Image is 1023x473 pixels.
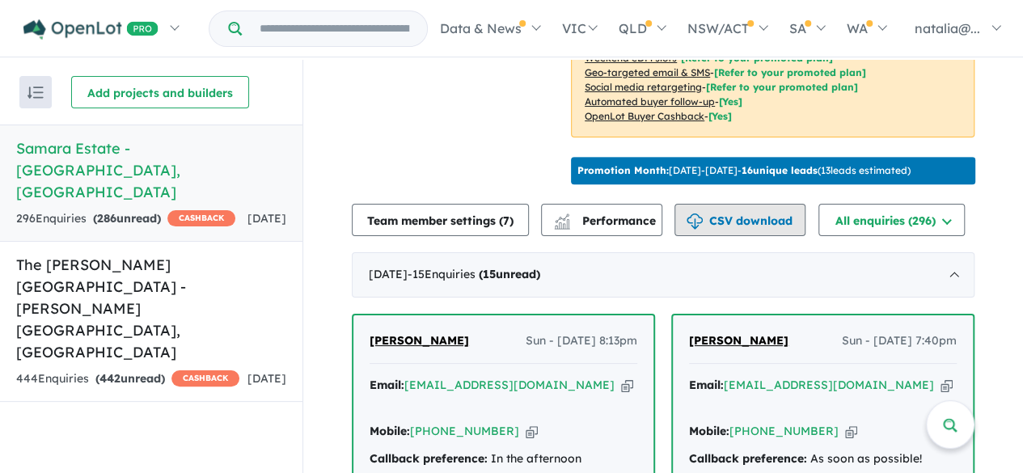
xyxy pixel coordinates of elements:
[370,424,410,438] strong: Mobile:
[370,451,488,466] strong: Callback preference:
[577,164,669,176] b: Promotion Month:
[621,377,633,394] button: Copy
[577,163,911,178] p: [DATE] - [DATE] - ( 13 leads estimated)
[483,267,496,281] span: 15
[742,164,818,176] b: 16 unique leads
[95,371,165,386] strong: ( unread)
[585,81,702,93] u: Social media retargeting
[689,451,807,466] strong: Callback preference:
[526,332,637,351] span: Sun - [DATE] 8:13pm
[245,11,424,46] input: Try estate name, suburb, builder or developer
[97,211,116,226] span: 286
[818,204,965,236] button: All enquiries (296)
[541,204,662,236] button: Performance
[842,332,957,351] span: Sun - [DATE] 7:40pm
[941,377,953,394] button: Copy
[689,333,788,348] span: [PERSON_NAME]
[404,378,615,392] a: [EMAIL_ADDRESS][DOMAIN_NAME]
[16,209,235,229] div: 296 Enquir ies
[71,76,249,108] button: Add projects and builders
[23,19,159,40] img: Openlot PRO Logo White
[171,370,239,386] span: CASHBACK
[503,213,509,228] span: 7
[370,333,469,348] span: [PERSON_NAME]
[16,254,286,363] h5: The [PERSON_NAME][GEOGRAPHIC_DATA] - [PERSON_NAME][GEOGRAPHIC_DATA] , [GEOGRAPHIC_DATA]
[845,423,857,440] button: Copy
[556,213,656,228] span: Performance
[708,110,732,122] span: [Yes]
[370,332,469,351] a: [PERSON_NAME]
[714,66,866,78] span: [Refer to your promoted plan]
[247,371,286,386] span: [DATE]
[99,371,120,386] span: 442
[689,424,729,438] strong: Mobile:
[674,204,805,236] button: CSV download
[585,66,710,78] u: Geo-targeted email & SMS
[408,267,540,281] span: - 15 Enquir ies
[706,81,858,93] span: [Refer to your promoted plan]
[915,20,980,36] span: natalia@...
[555,213,569,222] img: line-chart.svg
[689,378,724,392] strong: Email:
[167,210,235,226] span: CASHBACK
[352,252,974,298] div: [DATE]
[93,211,161,226] strong: ( unread)
[370,450,637,469] div: In the afternoon
[247,211,286,226] span: [DATE]
[16,370,239,389] div: 444 Enquir ies
[479,267,540,281] strong: ( unread)
[719,95,742,108] span: [Yes]
[526,423,538,440] button: Copy
[689,332,788,351] a: [PERSON_NAME]
[729,424,839,438] a: [PHONE_NUMBER]
[585,95,715,108] u: Automated buyer follow-up
[352,204,529,236] button: Team member settings (7)
[554,219,570,230] img: bar-chart.svg
[585,110,704,122] u: OpenLot Buyer Cashback
[687,213,703,230] img: download icon
[370,378,404,392] strong: Email:
[27,87,44,99] img: sort.svg
[724,378,934,392] a: [EMAIL_ADDRESS][DOMAIN_NAME]
[16,137,286,203] h5: Samara Estate - [GEOGRAPHIC_DATA] , [GEOGRAPHIC_DATA]
[689,450,957,469] div: As soon as possible!
[410,424,519,438] a: [PHONE_NUMBER]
